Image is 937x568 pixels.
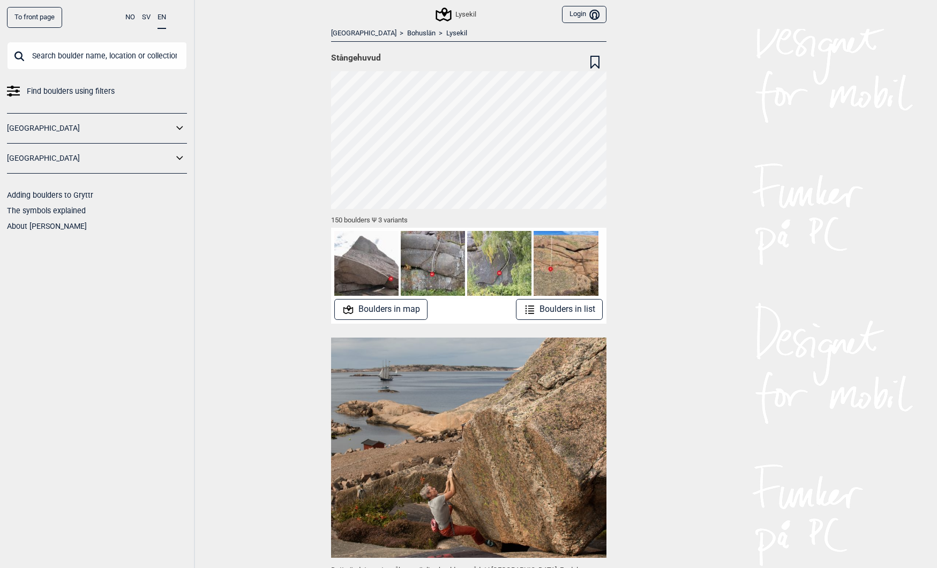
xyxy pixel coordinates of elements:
[7,206,86,215] a: The symbols explained
[401,231,465,295] img: Sorry Stig
[7,42,187,70] input: Search boulder name, location or collection
[125,7,135,28] button: NO
[534,231,598,295] img: Taktisk paus
[158,7,166,29] button: EN
[467,231,531,295] img: Upplyst 210906
[407,29,436,38] a: Bohuslän
[331,53,381,63] span: Stångehuvud
[446,29,467,38] a: Lysekil
[27,84,115,99] span: Find boulders using filters
[400,29,403,38] span: >
[7,84,187,99] a: Find boulders using filters
[439,29,443,38] span: >
[7,151,173,166] a: [GEOGRAPHIC_DATA]
[7,191,93,199] a: Adding boulders to Gryttr
[331,29,396,38] a: [GEOGRAPHIC_DATA]
[334,299,428,320] button: Boulders in map
[516,299,603,320] button: Boulders in list
[331,338,606,558] img: Lysekil 2
[7,121,173,136] a: [GEOGRAPHIC_DATA]
[142,7,151,28] button: SV
[437,8,476,21] div: Lysekil
[331,209,606,228] div: 150 boulders Ψ 3 variants
[334,231,399,295] img: Infiniti 210906
[562,6,606,24] button: Login
[7,222,87,230] a: About [PERSON_NAME]
[7,7,62,28] a: To front page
